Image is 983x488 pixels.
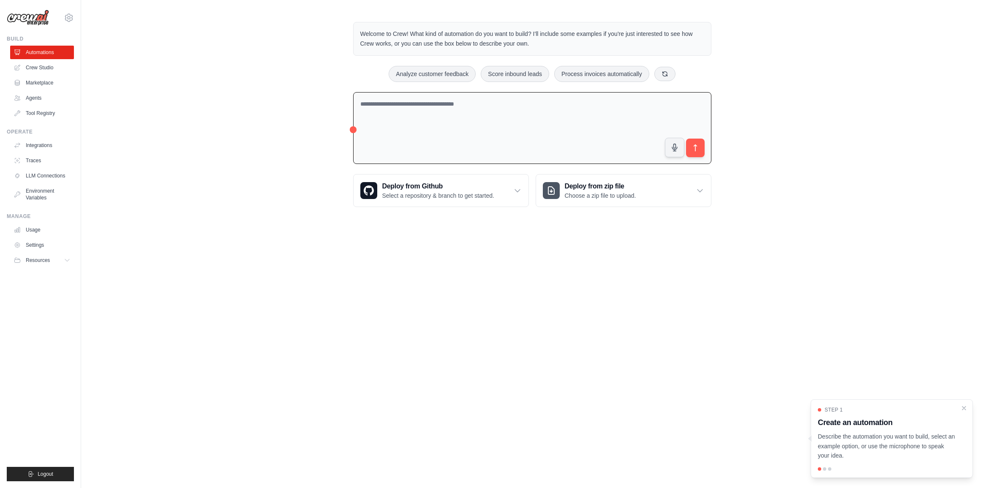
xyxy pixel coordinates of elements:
p: Describe the automation you want to build, select an example option, or use the microphone to spe... [818,432,956,461]
a: Traces [10,154,74,167]
button: Score inbound leads [481,66,549,82]
p: Choose a zip file to upload. [565,191,636,200]
h3: Deploy from zip file [565,181,636,191]
h3: Create an automation [818,417,956,428]
span: Step 1 [825,406,843,413]
a: Crew Studio [10,61,74,74]
button: Resources [10,254,74,267]
div: Manage [7,213,74,220]
a: LLM Connections [10,169,74,183]
a: Environment Variables [10,184,74,204]
a: Settings [10,238,74,252]
a: Usage [10,223,74,237]
a: Agents [10,91,74,105]
div: Build [7,35,74,42]
span: Logout [38,471,53,477]
button: Close walkthrough [961,405,967,412]
p: Welcome to Crew! What kind of automation do you want to build? I'll include some examples if you'... [360,29,704,49]
img: Logo [7,10,49,26]
a: Automations [10,46,74,59]
div: Operate [7,128,74,135]
a: Integrations [10,139,74,152]
h3: Deploy from Github [382,181,494,191]
p: Select a repository & branch to get started. [382,191,494,200]
span: Resources [26,257,50,264]
button: Analyze customer feedback [389,66,476,82]
button: Process invoices automatically [554,66,649,82]
a: Tool Registry [10,106,74,120]
button: Logout [7,467,74,481]
a: Marketplace [10,76,74,90]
